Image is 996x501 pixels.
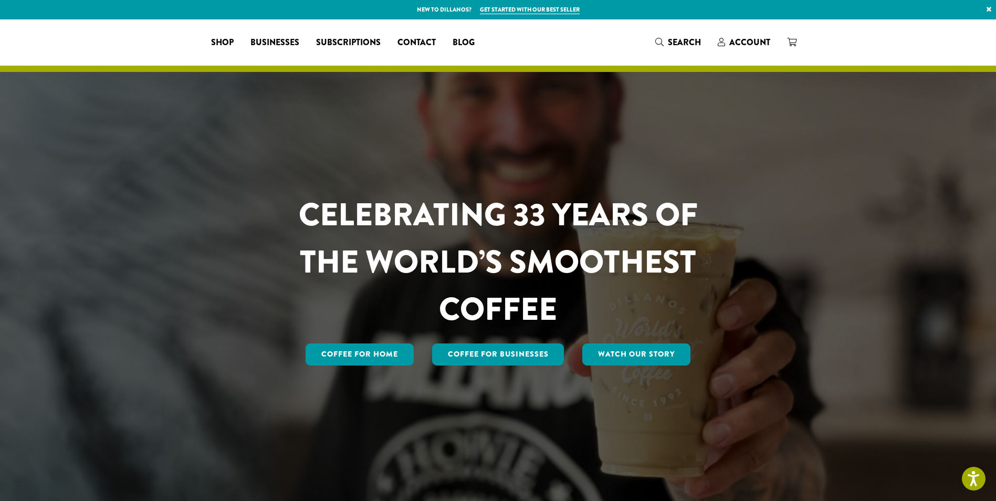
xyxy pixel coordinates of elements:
[211,36,234,49] span: Shop
[306,343,414,366] a: Coffee for Home
[268,191,729,333] h1: CELEBRATING 33 YEARS OF THE WORLD’S SMOOTHEST COFFEE
[397,36,436,49] span: Contact
[668,36,701,48] span: Search
[453,36,475,49] span: Blog
[250,36,299,49] span: Businesses
[582,343,690,366] a: Watch Our Story
[647,34,709,51] a: Search
[432,343,564,366] a: Coffee For Businesses
[203,34,242,51] a: Shop
[480,5,580,14] a: Get started with our best seller
[316,36,381,49] span: Subscriptions
[729,36,770,48] span: Account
